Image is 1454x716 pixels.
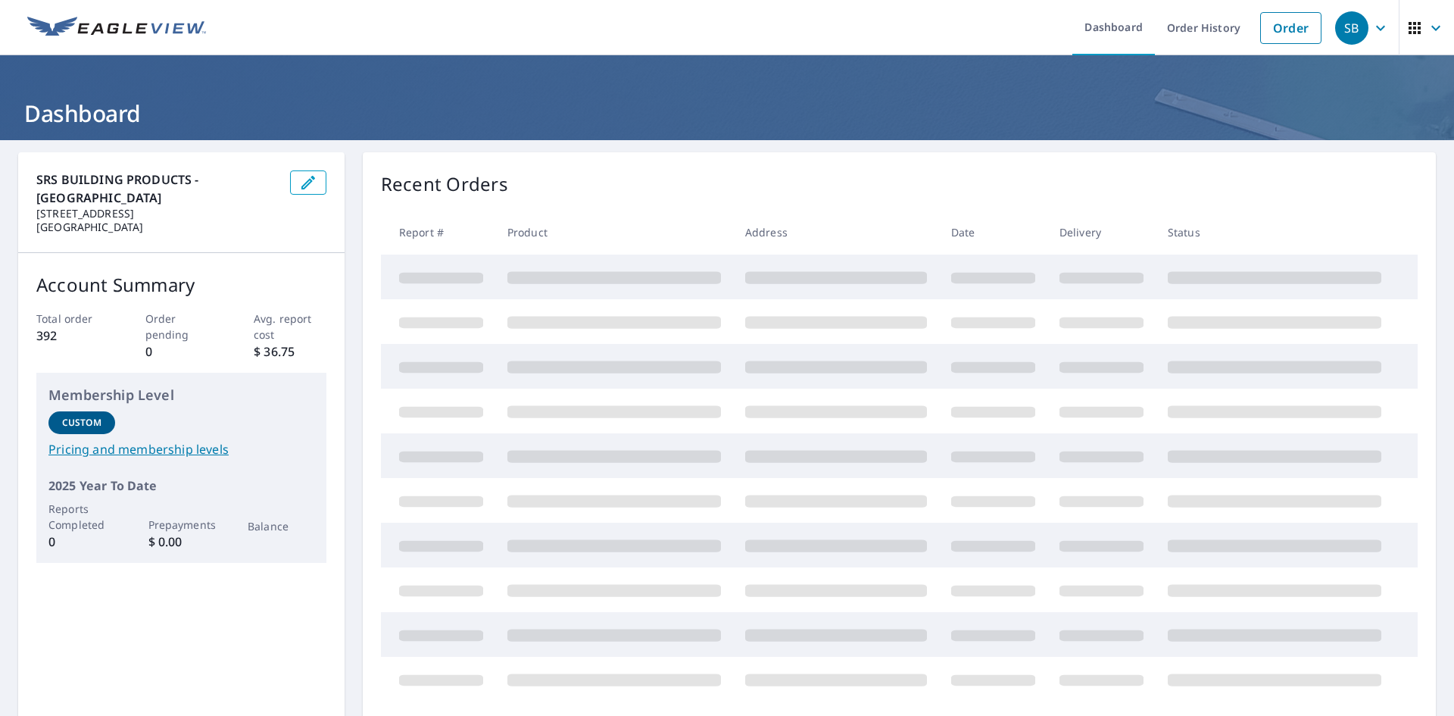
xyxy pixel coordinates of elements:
[48,385,314,405] p: Membership Level
[381,170,508,198] p: Recent Orders
[48,477,314,495] p: 2025 Year To Date
[145,311,218,342] p: Order pending
[27,17,206,39] img: EV Logo
[1047,210,1156,255] th: Delivery
[48,440,314,458] a: Pricing and membership levels
[36,220,278,234] p: [GEOGRAPHIC_DATA]
[939,210,1047,255] th: Date
[254,342,326,361] p: $ 36.75
[36,271,326,299] p: Account Summary
[733,210,939,255] th: Address
[1156,210,1393,255] th: Status
[62,416,101,430] p: Custom
[148,517,215,533] p: Prepayments
[48,533,115,551] p: 0
[495,210,733,255] th: Product
[381,210,495,255] th: Report #
[36,327,109,345] p: 392
[36,311,109,327] p: Total order
[248,518,314,534] p: Balance
[36,207,278,220] p: [STREET_ADDRESS]
[36,170,278,207] p: SRS BUILDING PRODUCTS - [GEOGRAPHIC_DATA]
[1335,11,1368,45] div: SB
[145,342,218,361] p: 0
[1260,12,1321,44] a: Order
[48,501,115,533] p: Reports Completed
[18,98,1436,129] h1: Dashboard
[254,311,326,342] p: Avg. report cost
[148,533,215,551] p: $ 0.00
